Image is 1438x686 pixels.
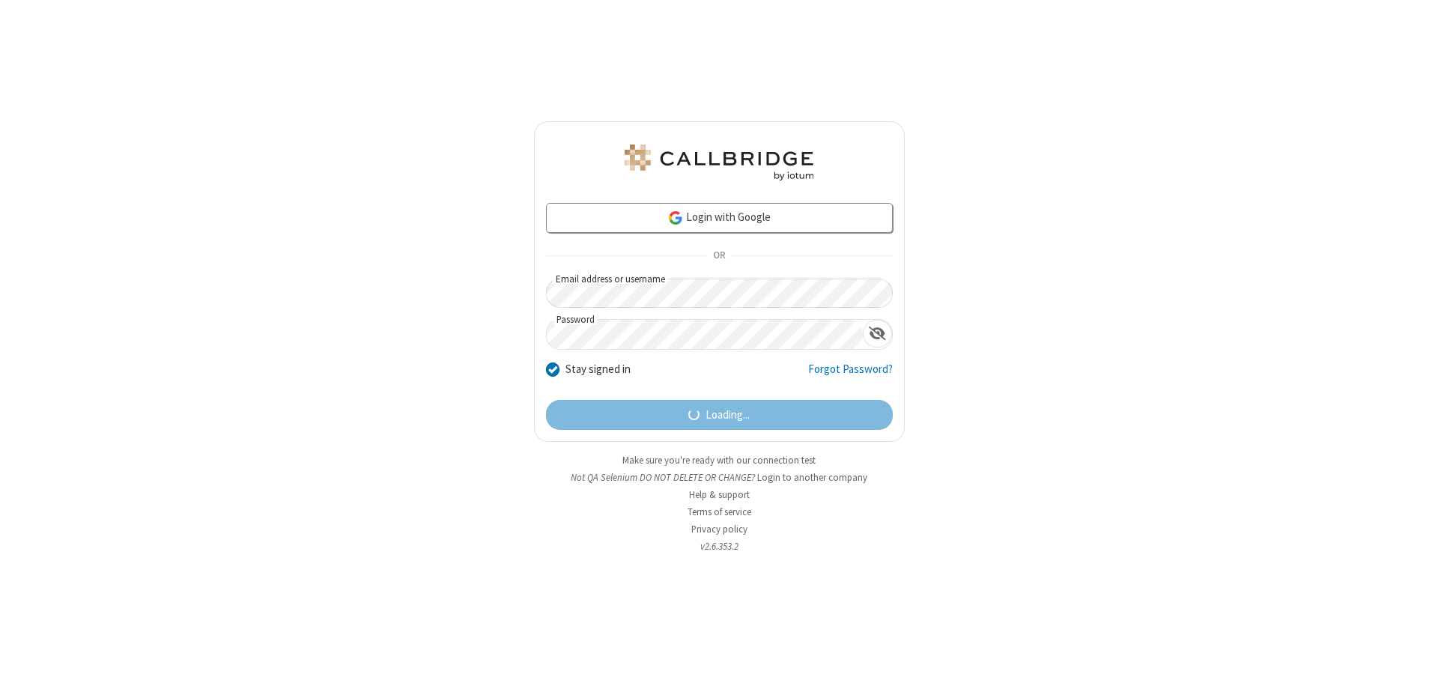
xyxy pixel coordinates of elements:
input: Password [547,320,863,349]
a: Privacy policy [691,523,747,535]
li: v2.6.353.2 [534,539,905,553]
a: Login with Google [546,203,893,233]
label: Stay signed in [565,361,631,378]
a: Make sure you're ready with our connection test [622,454,816,467]
img: QA Selenium DO NOT DELETE OR CHANGE [622,145,816,180]
button: Login to another company [757,470,867,485]
span: Loading... [706,407,750,424]
iframe: Chat [1401,647,1427,676]
input: Email address or username [546,279,893,308]
a: Help & support [689,488,750,501]
button: Loading... [546,400,893,430]
span: OR [707,246,731,267]
a: Terms of service [688,506,751,518]
li: Not QA Selenium DO NOT DELETE OR CHANGE? [534,470,905,485]
a: Forgot Password? [808,361,893,389]
div: Show password [863,320,892,347]
img: google-icon.png [667,210,684,226]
